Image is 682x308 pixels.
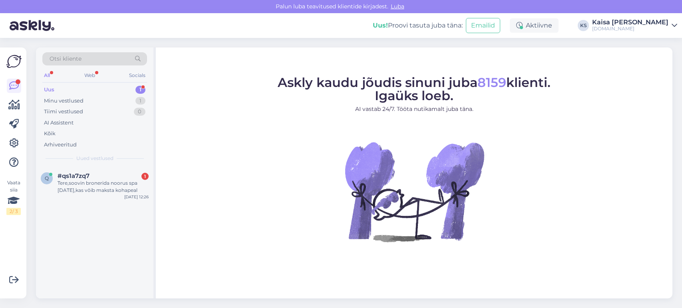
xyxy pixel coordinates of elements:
[83,70,97,81] div: Web
[373,22,388,29] b: Uus!
[141,173,149,180] div: 1
[592,19,668,26] div: Kaisa [PERSON_NAME]
[477,75,506,90] span: 8159
[44,97,84,105] div: Minu vestlused
[124,194,149,200] div: [DATE] 12:26
[44,86,54,94] div: Uus
[6,208,21,215] div: 2 / 3
[42,70,52,81] div: All
[510,18,559,33] div: Aktiivne
[50,55,82,63] span: Otsi kliente
[135,86,145,94] div: 1
[388,3,407,10] span: Luba
[45,175,49,181] span: q
[342,120,486,263] img: No Chat active
[44,108,83,116] div: Tiimi vestlused
[6,54,22,69] img: Askly Logo
[278,75,551,103] span: Askly kaudu jõudis sinuni juba klienti. Igaüks loeb.
[44,119,74,127] div: AI Assistent
[44,141,77,149] div: Arhiveeritud
[76,155,113,162] span: Uued vestlused
[58,180,149,194] div: Tere,soovin bronerida noorus spa [DATE],kas võib maksta kohapeal
[127,70,147,81] div: Socials
[134,108,145,116] div: 0
[44,130,56,138] div: Kõik
[6,179,21,215] div: Vaata siia
[578,20,589,31] div: KS
[373,21,463,30] div: Proovi tasuta juba täna:
[278,105,551,113] p: AI vastab 24/7. Tööta nutikamalt juba täna.
[592,26,668,32] div: [DOMAIN_NAME]
[135,97,145,105] div: 1
[58,172,89,180] span: #qs1a7zq7
[592,19,677,32] a: Kaisa [PERSON_NAME][DOMAIN_NAME]
[466,18,500,33] button: Emailid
